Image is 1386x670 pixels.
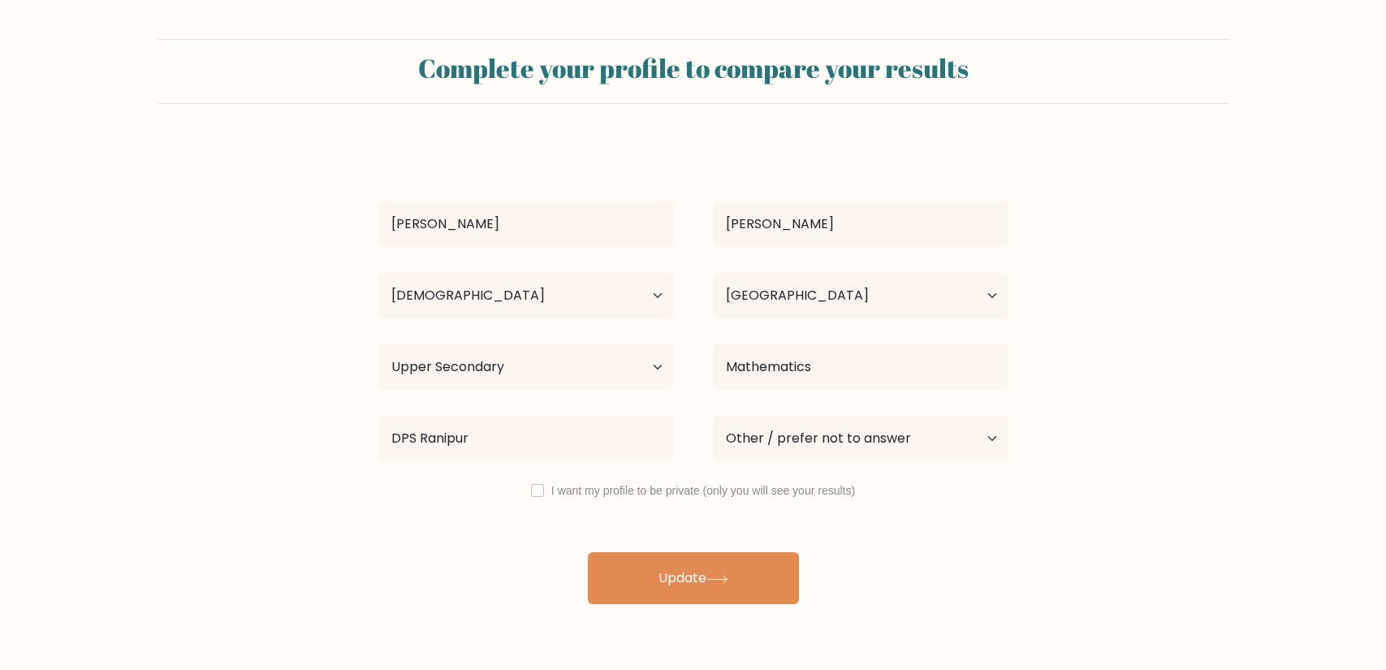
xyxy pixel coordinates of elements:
[378,416,674,461] input: Most relevant educational institution
[167,53,1220,84] h2: Complete your profile to compare your results
[713,344,1008,390] input: What did you study?
[588,552,799,604] button: Update
[378,201,674,247] input: First name
[713,201,1008,247] input: Last name
[551,484,855,497] label: I want my profile to be private (only you will see your results)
